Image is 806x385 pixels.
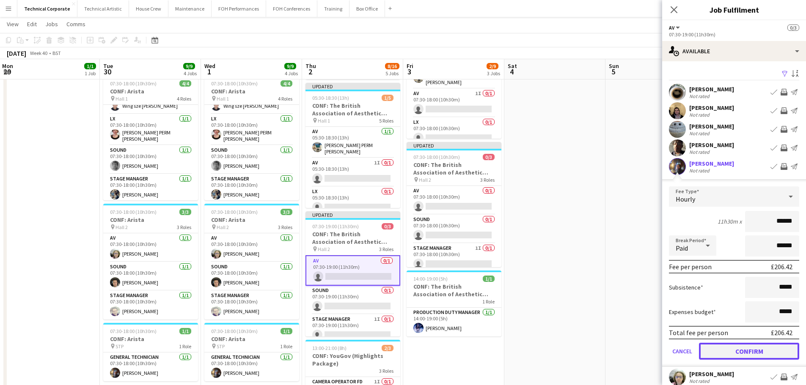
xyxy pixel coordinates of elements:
span: 4 Roles [177,96,191,102]
a: Comms [63,19,89,30]
span: 3/3 [281,209,292,215]
span: 5 Roles [379,117,393,124]
app-card-role: Sound1/107:30-18:00 (10h30m)[PERSON_NAME] [103,145,198,174]
a: Edit [24,19,40,30]
div: [PERSON_NAME] [689,141,734,149]
app-card-role: LX1/107:30-18:00 (10h30m)[PERSON_NAME] PERM [PERSON_NAME] [103,114,198,145]
h3: CONF: Arista [204,216,299,224]
span: Hall 2 [318,246,330,252]
button: Box Office [349,0,385,17]
div: Updated05:30-18:30 (13h)1/5CONF: The British Association of Aesthetic Plastic Surgeons Hall 15 Ro... [305,83,400,208]
span: 1 Role [179,343,191,350]
span: 1/1 [84,63,96,69]
div: Updated [407,142,501,149]
span: 14:00-19:00 (5h) [413,276,448,282]
app-job-card: 07:30-18:00 (10h30m)4/4CONF: Arista Hall 14 RolesAV1/107:30-18:00 (10h30m)Wing sze [PERSON_NAME]L... [204,75,299,200]
h3: CONF: The British Association of Aesthetic Plastic Surgeons [407,161,501,176]
div: £206.42 [771,328,792,337]
h3: CONF: Arista [103,216,198,224]
span: STP [116,343,124,350]
span: 3 Roles [480,177,495,183]
app-card-role: Sound0/107:30-19:00 (11h30m) [305,286,400,314]
div: Not rated [689,93,711,99]
app-job-card: 07:30-18:00 (10h30m)4/4CONF: Arista Hall 14 RolesAV1/107:30-18:00 (10h30m)Wing sze [PERSON_NAME]L... [103,75,198,200]
span: Sat [508,62,517,70]
span: Hourly [676,195,695,203]
span: 1/5 [382,95,393,101]
app-card-role: General Technician1/107:30-18:00 (10h30m)[PERSON_NAME] [103,352,198,381]
span: Comms [66,20,85,28]
button: Training [317,0,349,17]
span: 29 [1,67,13,76]
button: AV [669,25,681,31]
div: Not rated [689,378,711,384]
span: STP [217,343,225,350]
app-card-role: Sound1/107:30-18:00 (10h30m)[PERSON_NAME] [204,262,299,291]
span: 9/9 [284,63,296,69]
h3: CONF: The British Association of Aesthetic Plastic Surgeons [305,102,400,117]
div: Updated [305,211,400,218]
span: 07:30-18:00 (10h30m) [211,209,258,215]
span: Week 40 [28,50,49,56]
span: AV [669,25,674,31]
h3: CONF: YouGov (Highlights Package) [305,352,400,367]
div: £206.42 [771,262,792,271]
app-card-role: LX1/107:30-18:00 (10h30m)[PERSON_NAME] PERM [PERSON_NAME] [204,114,299,145]
span: 13:00-21:00 (8h) [312,345,347,351]
div: 11h30m x [718,218,742,225]
span: 1 [203,67,215,76]
button: Confirm [699,343,799,360]
span: 3 Roles [379,368,393,374]
div: Not rated [689,130,711,137]
span: 07:30-18:00 (10h30m) [110,80,157,87]
div: 07:30-18:00 (10h30m)1/1CONF: Arista STP1 RoleGeneral Technician1/107:30-18:00 (10h30m)[PERSON_NAME] [204,323,299,381]
span: Hall 1 [217,96,229,102]
button: Technical Artistic [77,0,129,17]
div: BST [52,50,61,56]
app-card-role: Stage Manager1I0/107:30-18:00 (10h30m) [407,243,501,272]
div: 07:30-19:00 (11h30m) [669,31,799,38]
span: 1/1 [179,328,191,334]
span: 3 Roles [177,224,191,230]
div: Total fee per person [669,328,728,337]
app-job-card: 07:30-18:00 (10h30m)3/3CONF: Arista Hall 23 RolesAV1/107:30-18:00 (10h30m)[PERSON_NAME]Sound1/107... [204,204,299,319]
div: [PERSON_NAME] [689,85,734,93]
span: 1/1 [281,328,292,334]
app-card-role: LX0/107:30-18:00 (10h30m) [407,117,501,146]
h3: CONF: Arista [103,87,198,95]
app-card-role: Stage Manager1/107:30-18:00 (10h30m)[PERSON_NAME] [204,291,299,319]
h3: CONF: The British Association of Aesthetic Plastic Surgeons [407,283,501,298]
app-job-card: 14:00-19:00 (5h)1/1CONF: The British Association of Aesthetic Plastic Surgeons1 RoleProduction Du... [407,270,501,336]
span: 2 [304,67,316,76]
div: 5 Jobs [385,70,399,76]
div: [PERSON_NAME] [689,370,734,378]
span: Mon [2,62,13,70]
button: Technical Corporate [17,0,77,17]
span: Sun [609,62,619,70]
span: Hall 2 [419,177,431,183]
app-card-role: LX0/105:30-18:30 (13h) [305,187,400,216]
div: 07:30-18:00 (10h30m)3/3CONF: Arista Hall 23 RolesAV1/107:30-18:00 (10h30m)[PERSON_NAME]Sound1/107... [103,204,198,319]
span: 07:30-19:00 (11h30m) [312,223,359,229]
div: Fee per person [669,262,712,271]
app-card-role: Production Duty Manager1/114:00-19:00 (5h)[PERSON_NAME] [407,308,501,336]
span: 1 Role [280,343,292,350]
span: 07:30-18:00 (10h30m) [110,328,157,334]
div: 1 Job [85,70,96,76]
app-card-role: AV1/107:30-18:00 (10h30m)[PERSON_NAME] [103,233,198,262]
a: View [3,19,22,30]
div: Not rated [689,167,711,174]
span: 07:30-18:00 (10h30m) [211,328,258,334]
span: Hall 1 [116,96,128,102]
span: Paid [676,244,688,252]
div: [PERSON_NAME] [689,123,734,130]
app-job-card: Updated07:30-19:00 (11h30m)0/3CONF: The British Association of Aesthetic Plastic Surgeons Hall 23... [305,211,400,336]
app-card-role: AV0/107:30-19:00 (11h30m) [305,255,400,286]
span: 0/3 [787,25,799,31]
app-job-card: 07:30-18:00 (10h30m)1/1CONF: Arista STP1 RoleGeneral Technician1/107:30-18:00 (10h30m)[PERSON_NAME] [103,323,198,381]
